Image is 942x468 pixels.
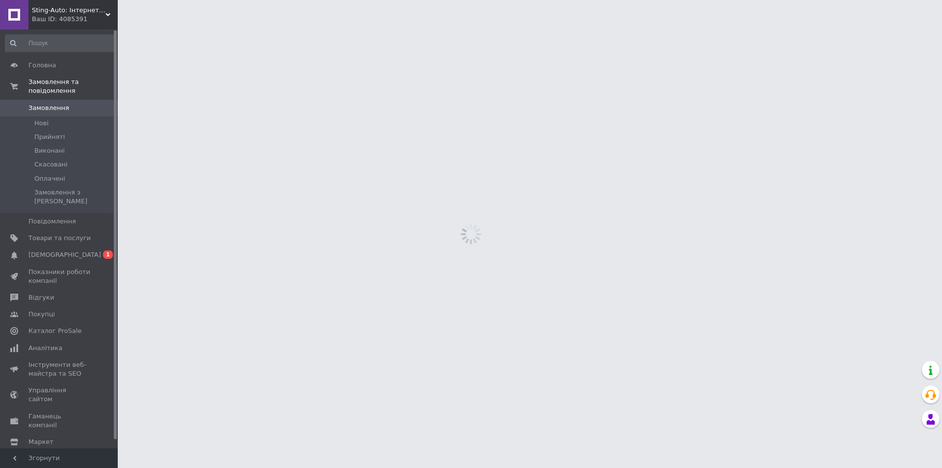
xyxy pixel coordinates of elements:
span: Замовлення з [PERSON_NAME] [34,188,115,206]
span: Прийняті [34,133,65,141]
span: [DEMOGRAPHIC_DATA] [28,250,101,259]
span: Sting-Auto: Інтернет-магазин автоаксесурів [32,6,105,15]
span: Нові [34,119,49,128]
span: Повідомлення [28,217,76,226]
span: Замовлення та повідомлення [28,78,118,95]
span: Покупці [28,310,55,319]
span: Товари та послуги [28,234,91,243]
span: Скасовані [34,160,68,169]
span: Виконані [34,146,65,155]
span: 1 [103,250,113,259]
span: Інструменти веб-майстра та SEO [28,360,91,378]
span: Головна [28,61,56,70]
input: Пошук [5,34,116,52]
span: Маркет [28,438,53,446]
span: Замовлення [28,104,69,112]
span: Аналітика [28,344,62,353]
span: Показники роботи компанії [28,268,91,285]
div: Ваш ID: 4085391 [32,15,118,24]
span: Оплачені [34,174,65,183]
span: Каталог ProSale [28,327,81,335]
span: Гаманець компанії [28,412,91,430]
span: Управління сайтом [28,386,91,404]
span: Відгуки [28,293,54,302]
